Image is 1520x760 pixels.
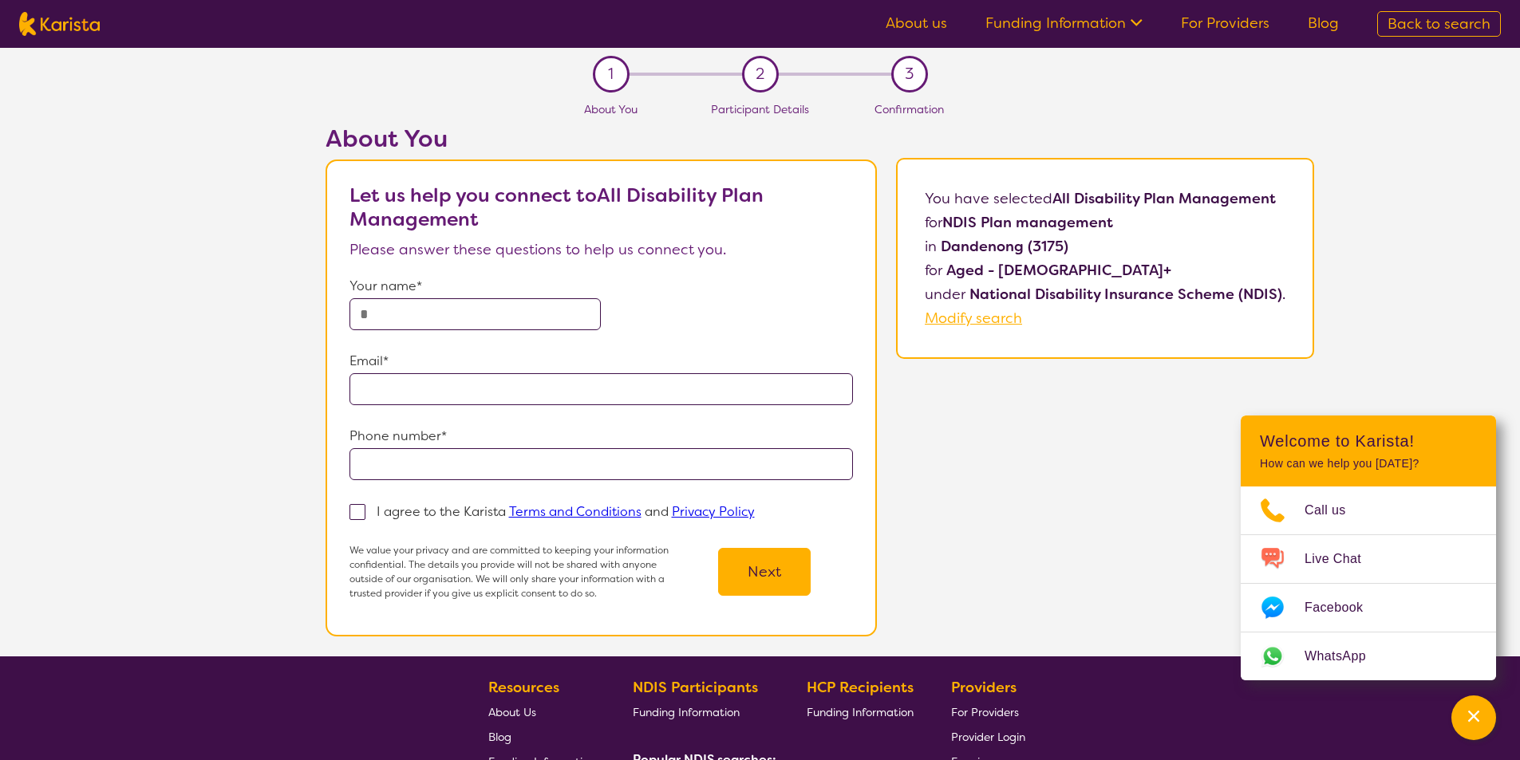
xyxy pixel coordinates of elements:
a: Back to search [1377,11,1501,37]
a: For Providers [1181,14,1269,33]
p: in [925,234,1285,258]
span: 3 [905,62,914,86]
b: NDIS Plan management [942,213,1113,232]
b: Resources [488,678,559,697]
ul: Choose channel [1241,486,1496,680]
span: About Us [488,705,536,719]
span: For Providers [951,705,1019,719]
a: Provider Login [951,724,1025,749]
span: Back to search [1388,14,1490,33]
b: National Disability Insurance Scheme (NDIS) [969,285,1282,304]
span: Blog [488,730,511,744]
p: Please answer these questions to help us connect you. [349,238,854,262]
span: Live Chat [1305,547,1380,571]
p: I agree to the Karista and [377,503,755,520]
h2: Welcome to Karista! [1260,431,1477,451]
span: Participant Details [711,102,809,116]
b: HCP Recipients [807,678,914,697]
b: NDIS Participants [633,678,758,697]
span: Confirmation [874,102,944,116]
a: Privacy Policy [672,503,755,520]
p: We value your privacy and are committed to keeping your information confidential. The details you... [349,543,677,601]
p: How can we help you [DATE]? [1260,457,1477,471]
span: Funding Information [633,705,740,719]
a: About us [886,14,947,33]
span: Provider Login [951,730,1025,744]
b: All Disability Plan Management [1052,189,1276,208]
span: 2 [756,62,764,86]
b: Aged - [DEMOGRAPHIC_DATA]+ [946,261,1171,280]
p: for [925,258,1285,282]
span: Funding Information [807,705,914,719]
p: Your name* [349,274,854,298]
a: Web link opens in a new tab. [1241,632,1496,680]
p: for [925,211,1285,234]
p: Email* [349,349,854,373]
a: Funding Information [985,14,1143,33]
a: Funding Information [633,699,770,724]
a: Blog [488,724,595,749]
img: Karista logo [19,12,100,36]
b: Dandenong (3175) [941,237,1068,256]
h2: About You [326,124,877,153]
a: Terms and Conditions [509,503,642,520]
span: About You [584,102,638,116]
button: Next [718,548,811,596]
a: About Us [488,699,595,724]
span: Facebook [1305,596,1382,620]
span: WhatsApp [1305,644,1385,668]
a: For Providers [951,699,1025,724]
b: Let us help you connect to All Disability Plan Management [349,183,764,232]
a: Modify search [925,309,1022,328]
p: under . [925,282,1285,306]
b: Providers [951,678,1017,697]
a: Blog [1308,14,1339,33]
div: Channel Menu [1241,415,1496,680]
span: Call us [1305,498,1365,522]
span: 1 [608,62,614,86]
button: Channel Menu [1451,695,1496,740]
a: Funding Information [807,699,914,724]
p: Phone number* [349,424,854,448]
p: You have selected [925,187,1285,330]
